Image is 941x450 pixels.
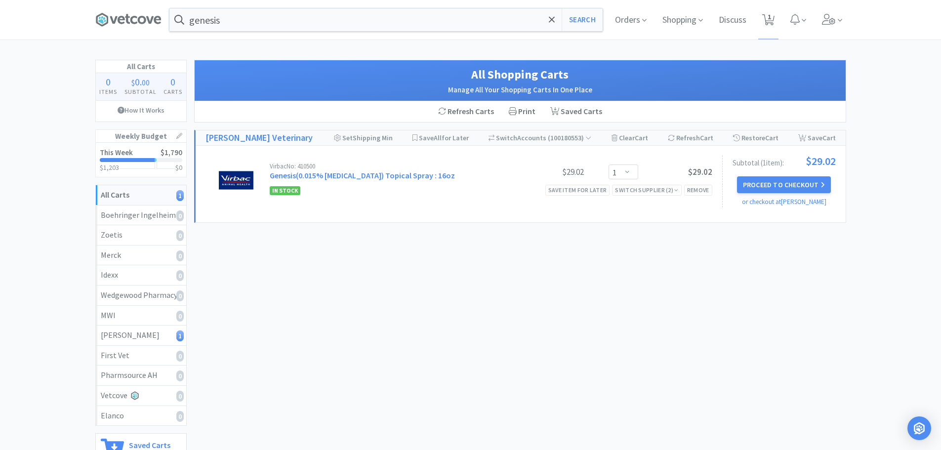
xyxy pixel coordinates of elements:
[176,230,184,241] i: 0
[101,369,181,382] div: Pharmsource AH
[176,411,184,422] i: 0
[121,87,160,96] h4: Subtotal
[96,286,186,306] a: Wedgewood Pharmacy0
[101,269,181,282] div: Idexx
[342,133,353,142] span: Set
[700,133,713,142] span: Cart
[96,386,186,406] a: Vetcove0
[129,439,171,449] h6: Saved Carts
[668,130,713,145] div: Refresh
[733,156,836,166] div: Subtotal ( 1 item ):
[798,130,836,145] div: Save
[176,370,184,381] i: 0
[176,270,184,281] i: 0
[96,130,186,143] h1: Weekly Budget
[545,185,610,195] div: Save item for later
[96,366,186,386] a: Pharmsource AH0
[270,163,510,169] div: Virbac No: 410500
[135,76,140,88] span: 0
[96,143,186,177] a: This Week$1,790$1,203$0
[635,133,648,142] span: Cart
[100,163,119,172] span: $1,203
[715,16,750,25] a: Discuss
[96,245,186,266] a: Merck0
[101,309,181,322] div: MWI
[169,8,603,31] input: Search by item, sku, manufacturer, ingredient, size...
[270,170,455,180] a: Genesis(0.015% [MEDICAL_DATA]) Topical Spray : 16oz
[106,76,111,88] span: 0
[96,101,186,120] a: How It Works
[170,76,175,88] span: 0
[562,8,603,31] button: Search
[101,349,181,362] div: First Vet
[737,176,831,193] button: Proceed to Checkout
[806,156,836,166] span: $29.02
[205,65,836,84] h1: All Shopping Carts
[176,391,184,402] i: 0
[615,185,678,195] div: Switch Supplier ( 2 )
[501,101,543,122] div: Print
[758,17,778,26] a: 1
[121,77,160,87] div: .
[101,190,129,200] strong: All Carts
[96,205,186,226] a: Boehringer Ingelheim0
[142,78,150,87] span: 00
[176,190,184,201] i: 1
[96,346,186,366] a: First Vet0
[101,229,181,242] div: Zoetis
[176,311,184,322] i: 0
[96,406,186,426] a: Elanco0
[179,163,182,172] span: 0
[96,60,186,73] h1: All Carts
[101,249,181,262] div: Merck
[543,101,610,122] a: Saved Carts
[219,163,253,198] img: 4ab3b5bd3dad48eb9a7b33e700b05bf5_74737.jpeg
[100,149,133,156] h2: This Week
[431,101,501,122] div: Refresh Carts
[176,351,184,362] i: 0
[688,166,712,177] span: $29.02
[176,250,184,261] i: 0
[334,130,393,145] div: Shipping Min
[101,209,181,222] div: Boehringer Ingelheim
[96,306,186,326] a: MWI0
[101,289,181,302] div: Wedgewood Pharmacy
[742,198,826,206] a: or checkout at [PERSON_NAME]
[101,409,181,422] div: Elanco
[175,164,182,171] h3: $
[907,416,931,440] div: Open Intercom Messenger
[205,84,836,96] h2: Manage All Your Shopping Carts In One Place
[510,166,584,178] div: $29.02
[684,185,712,195] div: Remove
[96,87,121,96] h4: Items
[419,133,469,142] span: Save for Later
[161,148,182,157] span: $1,790
[434,133,442,142] span: All
[131,78,135,87] span: $
[496,133,517,142] span: Switch
[733,130,778,145] div: Restore
[96,326,186,346] a: [PERSON_NAME]1
[96,225,186,245] a: Zoetis0
[160,87,186,96] h4: Carts
[205,131,313,145] a: [PERSON_NAME] Veterinary
[270,186,300,195] span: In Stock
[822,133,836,142] span: Cart
[546,133,591,142] span: ( 100180553 )
[101,389,181,402] div: Vetcove
[96,185,186,205] a: All Carts1
[96,265,186,286] a: Idexx0
[176,210,184,221] i: 0
[489,130,592,145] div: Accounts
[612,130,648,145] div: Clear
[765,133,778,142] span: Cart
[176,330,184,341] i: 1
[176,290,184,301] i: 0
[101,329,181,342] div: [PERSON_NAME]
